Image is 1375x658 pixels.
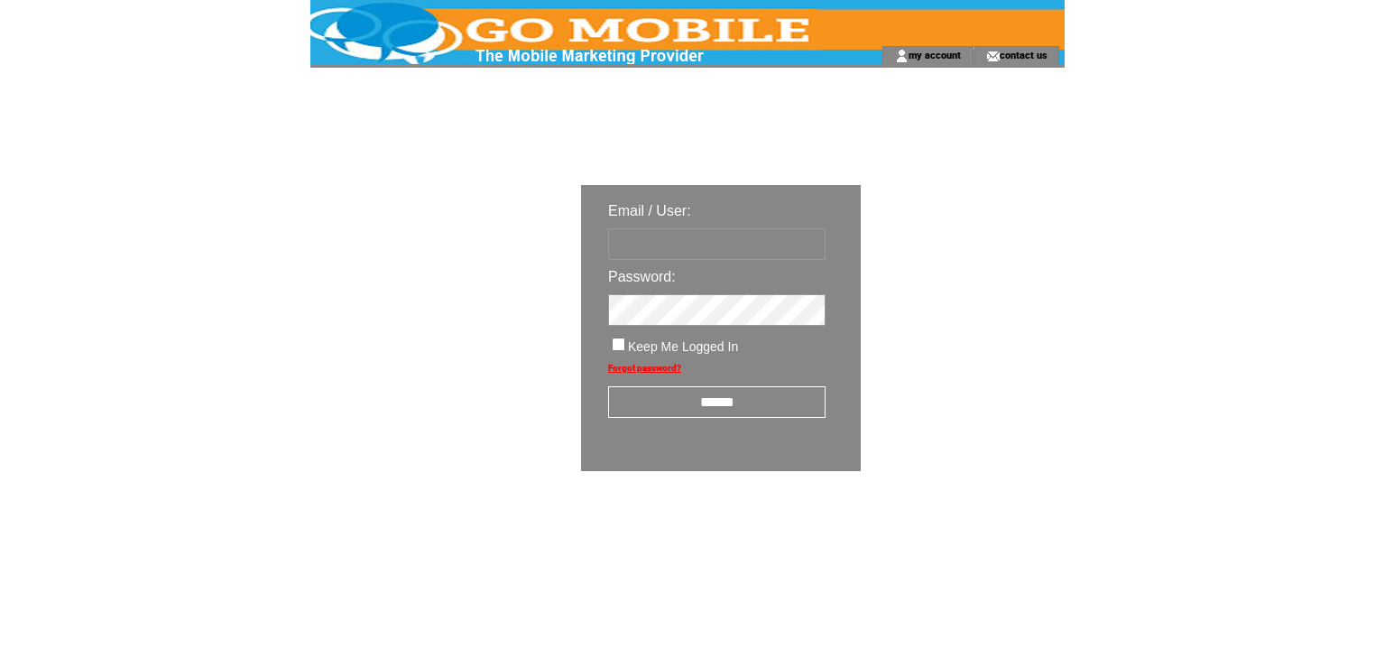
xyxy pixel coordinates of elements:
[608,269,676,284] span: Password:
[608,203,691,218] span: Email / User:
[895,49,909,63] img: account_icon.gif;jsessionid=97CCD3584E9D6C136505FCD940BA919F
[909,49,961,60] a: my account
[628,339,738,354] span: Keep Me Logged In
[608,363,681,373] a: Forgot password?
[986,49,1000,63] img: contact_us_icon.gif;jsessionid=97CCD3584E9D6C136505FCD940BA919F
[1000,49,1047,60] a: contact us
[913,516,1003,539] img: transparent.png;jsessionid=97CCD3584E9D6C136505FCD940BA919F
